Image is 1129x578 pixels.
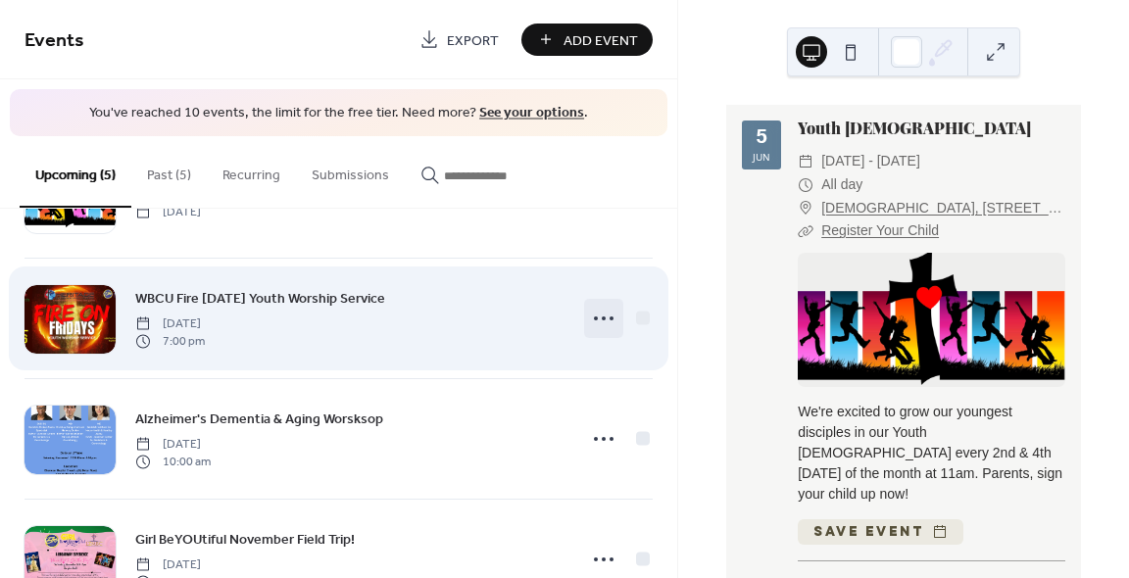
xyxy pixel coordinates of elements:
a: See your options [479,100,584,126]
button: Upcoming (5) [20,136,131,208]
span: WBCU Fire [DATE] Youth Worship Service [135,288,385,309]
button: Recurring [207,136,296,206]
a: Youth [DEMOGRAPHIC_DATA] [798,118,1031,138]
a: Alzheimer's Dementia & Aging Worsksop [135,408,383,430]
span: [DATE] [135,314,205,332]
button: Save event [798,519,963,545]
div: Jun [753,152,770,162]
span: 7:00 pm [135,333,205,351]
div: ​ [798,173,813,197]
div: ​ [798,150,813,173]
a: Export [405,24,514,56]
span: [DATE] [135,555,205,573]
div: 5 [756,128,767,148]
span: [DATE] - [DATE] [821,150,920,173]
span: You've reached 10 events, the limit for the free tier. Need more? . [29,104,648,123]
span: Girl BeYOUtiful November Field Trip! [135,529,355,550]
span: Export [447,30,499,51]
span: [DATE] [135,203,201,220]
button: Submissions [296,136,405,206]
span: All day [821,173,862,197]
span: 10:00 am [135,454,211,471]
div: ​ [798,219,813,243]
div: ​ [798,197,813,220]
a: Girl BeYOUtiful November Field Trip! [135,528,355,551]
button: Past (5) [131,136,207,206]
a: Register Your Child [821,222,939,238]
span: [DATE] [135,435,211,453]
span: Alzheimer's Dementia & Aging Worsksop [135,409,383,429]
span: Events [25,22,84,60]
div: We're excited to grow our youngest disciples in our Youth [DEMOGRAPHIC_DATA] every 2nd & 4th [DAT... [798,402,1065,505]
a: WBCU Fire [DATE] Youth Worship Service [135,287,385,310]
a: [DEMOGRAPHIC_DATA], [STREET_ADDRESS][PERSON_NAME][US_STATE] [821,197,1065,220]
